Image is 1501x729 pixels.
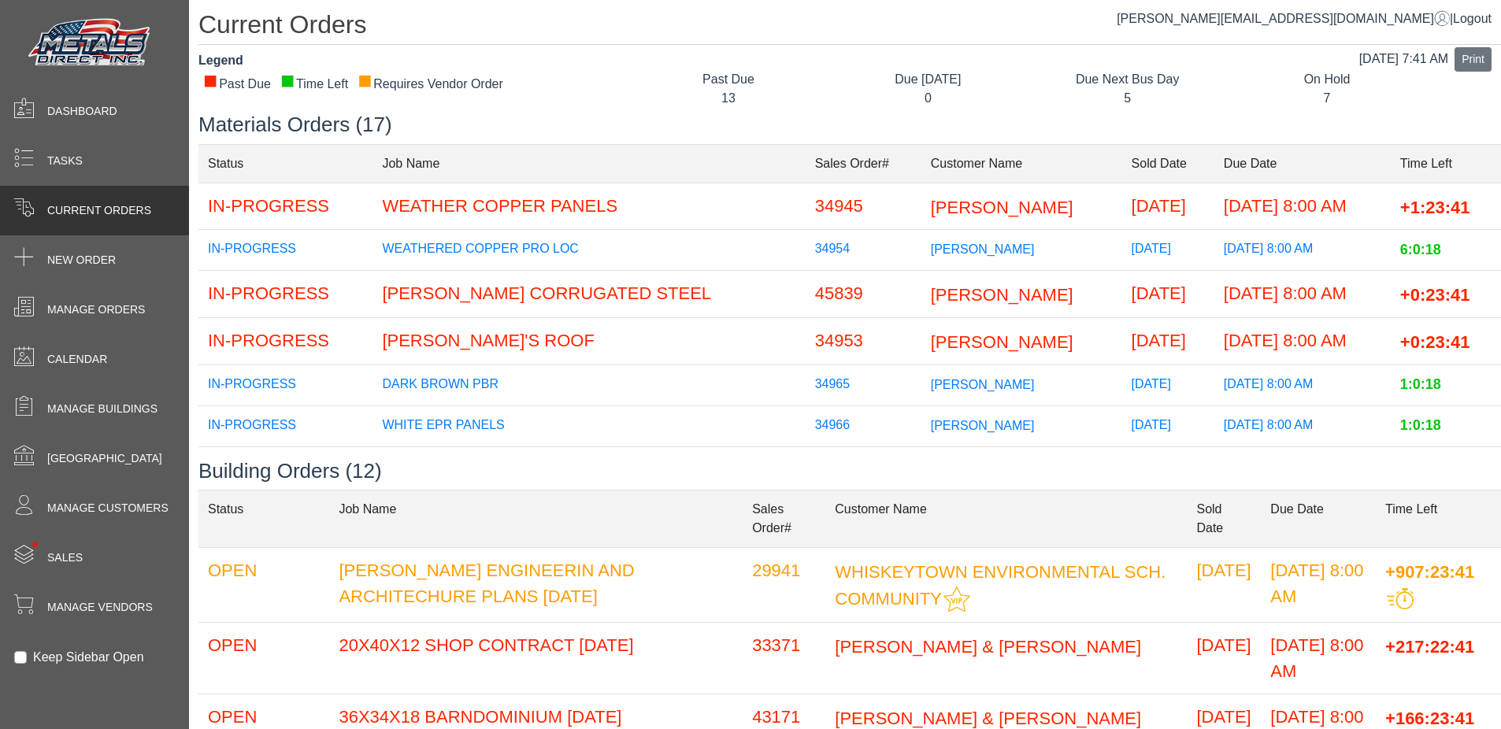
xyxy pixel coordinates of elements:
[198,490,329,547] td: Status
[1040,70,1215,89] div: Due Next Bus Day
[1391,144,1501,183] td: Time Left
[943,586,970,612] img: This customer should be prioritized
[198,54,243,67] strong: Legend
[640,70,816,89] div: Past Due
[835,708,1141,727] span: [PERSON_NAME] & [PERSON_NAME]
[1376,490,1501,547] td: Time Left
[1214,405,1391,446] td: [DATE] 8:00 AM
[1187,547,1261,622] td: [DATE]
[372,364,805,405] td: DARK BROWN PBR
[1385,636,1474,656] span: +217:22:41
[1359,52,1449,65] span: [DATE] 7:41 AM
[806,405,921,446] td: 34966
[198,183,372,230] td: IN-PROGRESS
[1122,446,1214,487] td: [DATE]
[1187,622,1261,694] td: [DATE]
[198,547,329,622] td: OPEN
[372,317,805,364] td: [PERSON_NAME]'S ROOF
[1187,490,1261,547] td: Sold Date
[1239,70,1414,89] div: On Hold
[806,271,921,318] td: 45839
[1122,230,1214,271] td: [DATE]
[329,622,743,694] td: 20X40X12 SHOP CONTRACT [DATE]
[372,230,805,271] td: WEATHERED COPPER PRO LOC
[1261,490,1376,547] td: Due Date
[1214,183,1391,230] td: [DATE] 8:00 AM
[198,364,372,405] td: IN-PROGRESS
[47,450,162,467] span: [GEOGRAPHIC_DATA]
[931,418,1035,431] span: [PERSON_NAME]
[47,401,158,417] span: Manage Buildings
[921,144,1122,183] td: Customer Name
[198,459,1501,483] h3: Building Orders (12)
[358,75,503,94] div: Requires Vendor Order
[1214,317,1391,364] td: [DATE] 8:00 AM
[806,364,921,405] td: 34965
[1387,588,1414,609] img: This order should be prioritized
[1261,622,1376,694] td: [DATE] 8:00 AM
[1117,9,1492,28] div: |
[1453,12,1492,25] span: Logout
[1400,418,1441,434] span: 1:0:18
[33,648,144,667] label: Keep Sidebar Open
[198,317,372,364] td: IN-PROGRESS
[1385,561,1474,581] span: +907:23:41
[372,183,805,230] td: WEATHER COPPER PANELS
[47,252,116,268] span: New Order
[806,317,921,364] td: 34953
[1122,405,1214,446] td: [DATE]
[806,144,921,183] td: Sales Order#
[806,183,921,230] td: 34945
[1117,12,1450,25] a: [PERSON_NAME][EMAIL_ADDRESS][DOMAIN_NAME]
[372,446,805,487] td: [PERSON_NAME]
[931,242,1035,256] span: [PERSON_NAME]
[198,271,372,318] td: IN-PROGRESS
[372,271,805,318] td: [PERSON_NAME] CORRUGATED STEEL
[1261,547,1376,622] td: [DATE] 8:00 AM
[1122,271,1214,318] td: [DATE]
[806,230,921,271] td: 34954
[47,302,145,318] span: Manage Orders
[358,75,372,86] div: ■
[1400,242,1441,257] span: 6:0:18
[47,599,153,616] span: Manage Vendors
[372,405,805,446] td: WHITE EPR PANELS
[1385,708,1474,727] span: +166:23:41
[1455,47,1492,72] button: Print
[743,622,825,694] td: 33371
[1214,271,1391,318] td: [DATE] 8:00 AM
[1040,89,1215,108] div: 5
[372,144,805,183] td: Job Name
[203,75,217,86] div: ■
[640,89,816,108] div: 13
[743,547,825,622] td: 29941
[806,446,921,487] td: 34967
[198,405,372,446] td: IN-PROGRESS
[203,75,271,94] div: Past Due
[1214,446,1391,487] td: [DATE] 8:00 AM
[47,103,117,120] span: Dashboard
[825,490,1187,547] td: Customer Name
[1214,364,1391,405] td: [DATE] 8:00 AM
[198,9,1501,45] h1: Current Orders
[47,550,83,566] span: Sales
[1400,377,1441,393] span: 1:0:18
[198,622,329,694] td: OPEN
[931,377,1035,390] span: [PERSON_NAME]
[835,561,1166,609] span: WHISKEYTOWN ENVIRONMENTAL SCH. COMMUNITY
[24,14,158,72] img: Metals Direct Inc Logo
[198,144,372,183] td: Status
[15,519,55,570] span: •
[198,113,1501,137] h3: Materials Orders (17)
[47,153,83,169] span: Tasks
[931,285,1073,305] span: [PERSON_NAME]
[1400,332,1470,352] span: +0:23:41
[280,75,348,94] div: Time Left
[835,636,1141,656] span: [PERSON_NAME] & [PERSON_NAME]
[198,230,372,271] td: IN-PROGRESS
[1239,89,1414,108] div: 7
[1400,285,1470,305] span: +0:23:41
[329,547,743,622] td: [PERSON_NAME] ENGINEERIN AND ARCHITECHURE PLANS [DATE]
[743,490,825,547] td: Sales Order#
